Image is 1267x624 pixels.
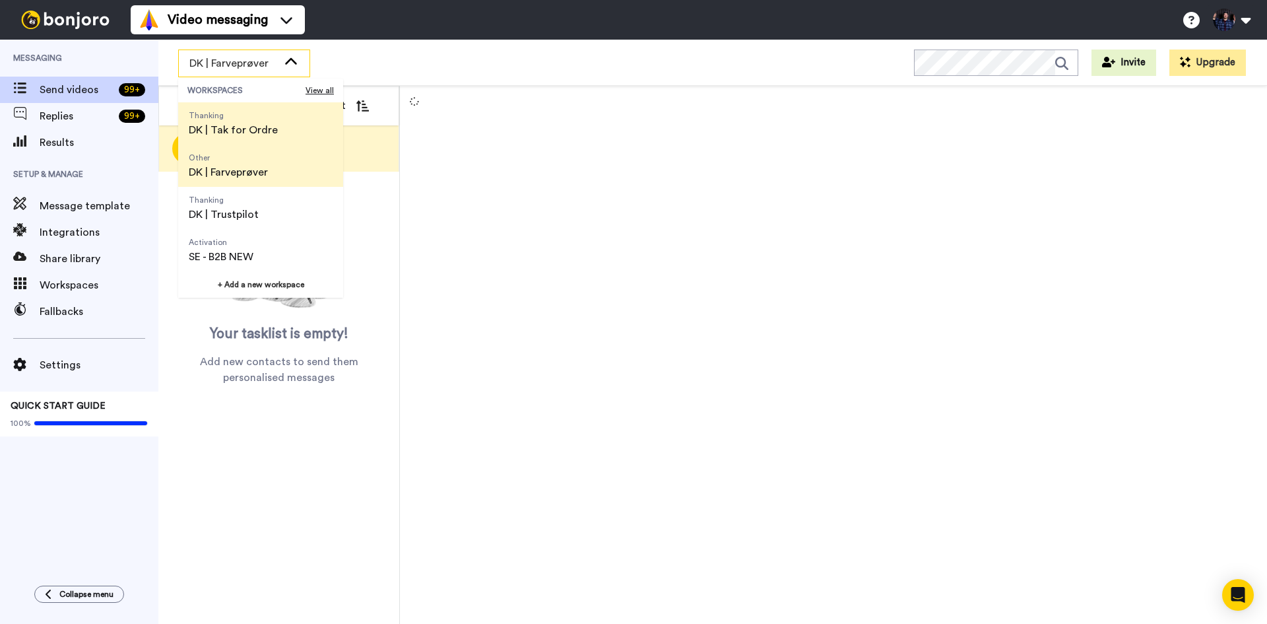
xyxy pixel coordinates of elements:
span: WORKSPACES [187,85,306,96]
span: Send videos [40,82,114,98]
span: Fallbacks [40,304,158,320]
div: Open Intercom Messenger [1222,579,1254,611]
span: SE - B2B NEW [189,249,253,265]
span: Activation [189,237,253,248]
span: 100% [11,418,31,429]
span: Replies [40,108,114,124]
span: Results [40,135,158,151]
span: Settings [40,357,158,373]
div: 99 + [119,83,145,96]
span: Your tasklist is empty! [210,324,348,344]
span: DK | Trustpilot [189,207,259,223]
img: bj-logo-header-white.svg [16,11,115,29]
span: Share library [40,251,158,267]
span: View all [306,85,334,96]
span: DK | Farveprøver [189,164,268,180]
span: Video messaging [168,11,268,29]
button: Collapse menu [34,586,124,603]
span: Message template [40,198,158,214]
span: QUICK START GUIDE [11,401,106,411]
span: Add new contacts to send them personalised messages [178,354,379,386]
button: + Add a new workspace [178,271,343,298]
button: Upgrade [1169,50,1246,76]
span: DK | Tak for Ordre [189,122,278,138]
img: vm-color.svg [139,9,160,30]
button: Invite [1091,50,1156,76]
span: Integrations [40,225,158,240]
div: 99 + [119,110,145,123]
span: DK | Farveprøver [189,55,278,71]
span: Collapse menu [59,589,114,600]
span: Thanking [189,110,278,121]
span: Other [189,153,268,163]
span: Thanking [189,195,259,205]
span: Workspaces [40,277,158,293]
